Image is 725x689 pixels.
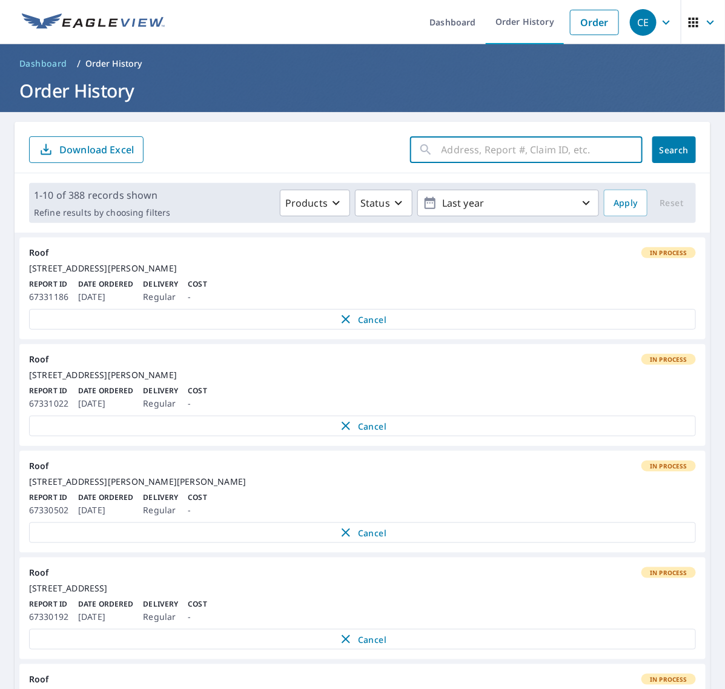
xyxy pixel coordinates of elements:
span: Apply [614,196,638,211]
p: Cost [188,279,207,290]
div: Roof [29,354,696,365]
span: Cancel [42,632,683,647]
button: Apply [604,190,647,216]
p: 67331186 [29,290,68,304]
span: In Process [643,248,695,257]
p: - [188,290,207,304]
span: Dashboard [19,58,67,70]
p: Report ID [29,385,68,396]
div: [STREET_ADDRESS][PERSON_NAME] [29,370,696,381]
a: RoofIn Process[STREET_ADDRESS][PERSON_NAME]Report ID67331186Date Ordered[DATE]DeliveryRegularCost... [19,238,706,339]
p: Date Ordered [78,599,133,610]
button: Download Excel [29,136,144,163]
a: Dashboard [15,54,72,73]
span: In Process [643,675,695,684]
p: Cost [188,599,207,610]
div: Roof [29,567,696,578]
button: Search [652,136,696,163]
p: Regular [143,290,178,304]
img: EV Logo [22,13,165,32]
a: RoofIn Process[STREET_ADDRESS][PERSON_NAME]Report ID67331022Date Ordered[DATE]DeliveryRegularCost... [19,344,706,446]
p: - [188,503,207,518]
span: Cancel [42,525,683,540]
span: Cancel [42,312,683,327]
p: - [188,610,207,624]
p: Refine results by choosing filters [34,207,170,218]
div: [STREET_ADDRESS][PERSON_NAME] [29,263,696,274]
p: Regular [143,610,178,624]
p: Regular [143,503,178,518]
p: [DATE] [78,503,133,518]
li: / [77,56,81,71]
div: Roof [29,247,696,258]
p: Report ID [29,279,68,290]
p: Products [285,196,328,210]
p: Report ID [29,492,68,503]
span: In Process [643,355,695,364]
p: Delivery [143,599,178,610]
nav: breadcrumb [15,54,710,73]
button: Cancel [29,522,696,543]
p: Date Ordered [78,492,133,503]
button: Products [280,190,350,216]
p: Cost [188,492,207,503]
p: Status [360,196,390,210]
p: 67330192 [29,610,68,624]
button: Cancel [29,309,696,330]
a: RoofIn Process[STREET_ADDRESS]Report ID67330192Date Ordered[DATE]DeliveryRegularCost-Cancel [19,558,706,659]
a: RoofIn Process[STREET_ADDRESS][PERSON_NAME][PERSON_NAME]Report ID67330502Date Ordered[DATE]Delive... [19,451,706,553]
p: [DATE] [78,396,133,411]
input: Address, Report #, Claim ID, etc. [442,133,643,167]
p: Cost [188,385,207,396]
p: Date Ordered [78,279,133,290]
p: - [188,396,207,411]
span: In Process [643,462,695,470]
p: Delivery [143,279,178,290]
div: Roof [29,461,696,471]
p: [DATE] [78,610,133,624]
p: Download Excel [59,143,134,156]
div: CE [630,9,657,36]
div: [STREET_ADDRESS] [29,583,696,594]
p: Delivery [143,492,178,503]
div: [STREET_ADDRESS][PERSON_NAME][PERSON_NAME] [29,476,696,487]
button: Status [355,190,412,216]
p: Date Ordered [78,385,133,396]
h1: Order History [15,78,710,103]
p: Delivery [143,385,178,396]
a: Order [570,10,619,35]
button: Cancel [29,416,696,436]
span: In Process [643,568,695,577]
p: Regular [143,396,178,411]
span: Cancel [42,419,683,433]
span: Search [662,144,686,156]
button: Cancel [29,629,696,650]
button: Last year [417,190,599,216]
div: Roof [29,674,696,685]
p: [DATE] [78,290,133,304]
p: Last year [437,193,579,214]
p: 67331022 [29,396,68,411]
p: 67330502 [29,503,68,518]
p: 1-10 of 388 records shown [34,188,170,202]
p: Report ID [29,599,68,610]
p: Order History [85,58,142,70]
